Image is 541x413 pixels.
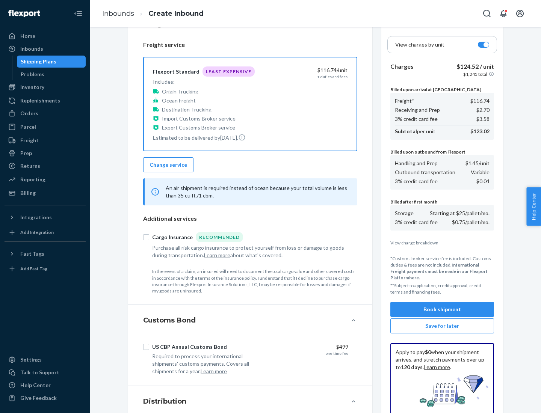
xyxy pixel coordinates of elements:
[152,343,227,351] div: US CBP Annual Customs Bond
[5,354,86,366] a: Settings
[452,219,490,226] p: $0.75/pallet/mo.
[476,115,490,123] p: $3.58
[162,115,236,122] p: Import Customs Broker service
[152,244,348,259] div: Purchase all risk cargo insurance to protect yourself from loss or damage to goods during transpo...
[395,169,455,176] p: Outbound transportation
[5,173,86,185] a: Reporting
[143,234,149,240] input: Cargo InsuranceRecommended
[5,147,86,159] a: Prep
[269,66,348,74] div: $116.74 /unit
[390,240,494,246] button: View charge breakdown
[5,43,86,55] a: Inbounds
[5,379,86,391] a: Help Center
[390,199,494,205] p: Billed after first month
[143,344,149,350] input: US CBP Annual Customs Bond
[21,58,56,65] div: Shipping Plans
[148,9,204,18] a: Create Inbound
[20,369,59,376] div: Talk to Support
[470,97,490,105] p: $116.74
[20,176,45,183] div: Reporting
[20,229,54,235] div: Add Integration
[5,160,86,172] a: Returns
[424,364,450,370] a: Learn more
[166,184,348,199] p: An air shipment is required instead of ocean because your total volume is less than 35 cu ft./1 cbm.
[71,6,86,21] button: Close Navigation
[5,187,86,199] a: Billing
[526,187,541,226] button: Help Center
[471,169,490,176] p: Variable
[5,95,86,107] a: Replenishments
[20,110,38,117] div: Orders
[153,78,255,86] p: Includes:
[395,41,444,48] p: View charges by unit
[152,268,357,294] p: In the event of a claim, an insured will need to document the total cargo value and other covered...
[20,265,47,272] div: Add Fast Tag
[202,66,255,77] div: Least Expensive
[17,68,86,80] a: Problems
[5,392,86,404] button: Give Feedback
[456,62,494,71] p: $124.52 / unit
[390,302,494,317] button: Book shipment
[390,262,488,280] b: International Freight payments must be made in our Flexport Platform .
[390,86,494,93] p: Billed upon arrival at [GEOGRAPHIC_DATA]
[20,137,39,144] div: Freight
[5,366,86,378] a: Talk to Support
[395,97,414,105] p: Freight*
[204,252,230,259] button: Learn more
[5,30,86,42] a: Home
[20,123,36,131] div: Parcel
[20,250,44,258] div: Fast Tags
[496,6,511,21] button: Open notifications
[162,106,212,113] p: Destination Trucking
[326,351,348,356] div: one-time fee
[152,234,193,241] div: Cargo Insurance
[425,349,431,355] b: $0
[17,56,86,68] a: Shipping Plans
[153,68,199,75] div: Flexport Standard
[395,160,438,167] p: Handling and Prep
[465,160,490,167] p: $1.45 /unit
[5,211,86,223] button: Integrations
[390,255,494,281] p: *Customs broker service fee is included. Customs duties & fees are not included.
[401,364,423,370] b: 120 days
[20,381,51,389] div: Help Center
[270,343,348,351] div: $499
[395,178,438,185] p: 3% credit card fee
[395,219,438,226] p: 3% credit card fee
[463,71,487,77] p: $1,245 total
[5,248,86,260] button: Fast Tags
[20,97,60,104] div: Replenishments
[476,178,490,185] p: $0.04
[476,106,490,114] p: $2.70
[201,368,227,375] button: Learn more
[8,10,40,17] img: Flexport logo
[102,9,134,18] a: Inbounds
[390,63,414,70] b: Charges
[395,106,440,114] p: Receiving and Prep
[20,189,36,197] div: Billing
[5,226,86,238] a: Add Integration
[143,157,193,172] button: Change service
[395,128,435,135] p: per unit
[470,128,490,135] p: $123.02
[20,149,32,157] div: Prep
[390,318,494,333] button: Save for later
[20,214,52,221] div: Integrations
[143,396,186,406] h4: Distribution
[143,41,357,49] p: Freight service
[317,74,348,79] div: + duties and fees
[20,162,40,170] div: Returns
[21,71,44,78] div: Problems
[143,214,357,223] p: Additional services
[196,232,243,242] div: Recommended
[430,210,490,217] p: Starting at $25/pallet/mo.
[5,263,86,275] a: Add Fast Tag
[5,81,86,93] a: Inventory
[479,6,494,21] button: Open Search Box
[512,6,527,21] button: Open account menu
[395,128,417,134] b: Subtotal
[152,353,264,375] div: Required to process your international shipments' customs payments. Covers all shipments for a year.
[20,83,44,91] div: Inventory
[20,32,35,40] div: Home
[162,97,196,104] p: Ocean Freight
